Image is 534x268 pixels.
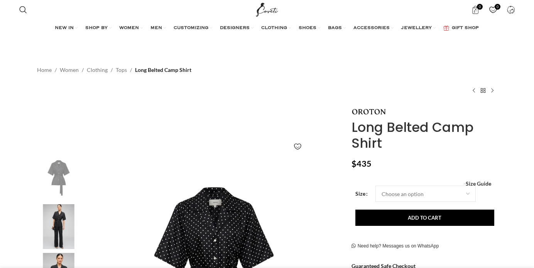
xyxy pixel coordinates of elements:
a: Site logo [254,6,280,12]
img: GiftBag [443,26,449,31]
span: WOMEN [119,25,139,31]
button: Add to cart [355,210,494,226]
a: CUSTOMIZING [174,20,212,36]
a: Clothing [87,66,108,74]
a: Previous product [469,86,478,95]
span: NEW IN [55,25,74,31]
span: CLOTHING [261,25,287,31]
span: BAGS [328,25,342,31]
span: CUSTOMIZING [174,25,208,31]
img: Oroton [351,109,386,114]
div: My Wishlist [485,2,501,17]
img: Oroton Ivory dress [35,204,82,249]
span: SHOES [299,25,316,31]
span: Long Belted Camp Shirt [135,66,191,74]
a: WOMEN [119,20,143,36]
span: $ [351,159,357,169]
a: 0 [467,2,483,17]
span: JEWELLERY [401,25,432,31]
span: SHOP BY [85,25,108,31]
h1: Long Belted Camp Shirt [351,119,497,151]
span: MEN [150,25,162,31]
a: Tops [116,66,127,74]
span: 0 [495,4,500,10]
bdi: 435 [351,159,372,169]
a: DESIGNERS [220,20,253,36]
a: Women [60,66,79,74]
a: MEN [150,20,166,36]
a: BAGS [328,20,346,36]
a: Search [15,2,31,17]
a: Next product [488,86,497,95]
a: NEW IN [55,20,78,36]
a: JEWELLERY [401,20,436,36]
nav: Breadcrumb [37,66,191,74]
span: GIFT SHOP [452,25,479,31]
div: Main navigation [15,20,519,36]
a: ACCESSORIES [353,20,394,36]
span: 0 [477,4,483,10]
img: Long Belted Camp Shirt [35,155,82,200]
span: ACCESSORIES [353,25,390,31]
a: SHOP BY [85,20,112,36]
a: GIFT SHOP [443,20,479,36]
span: DESIGNERS [220,25,250,31]
a: CLOTHING [261,20,291,36]
label: Size [355,189,368,198]
a: Home [37,66,52,74]
a: SHOES [299,20,320,36]
a: Need help? Messages us on WhatsApp [351,243,439,249]
a: 0 [485,2,501,17]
